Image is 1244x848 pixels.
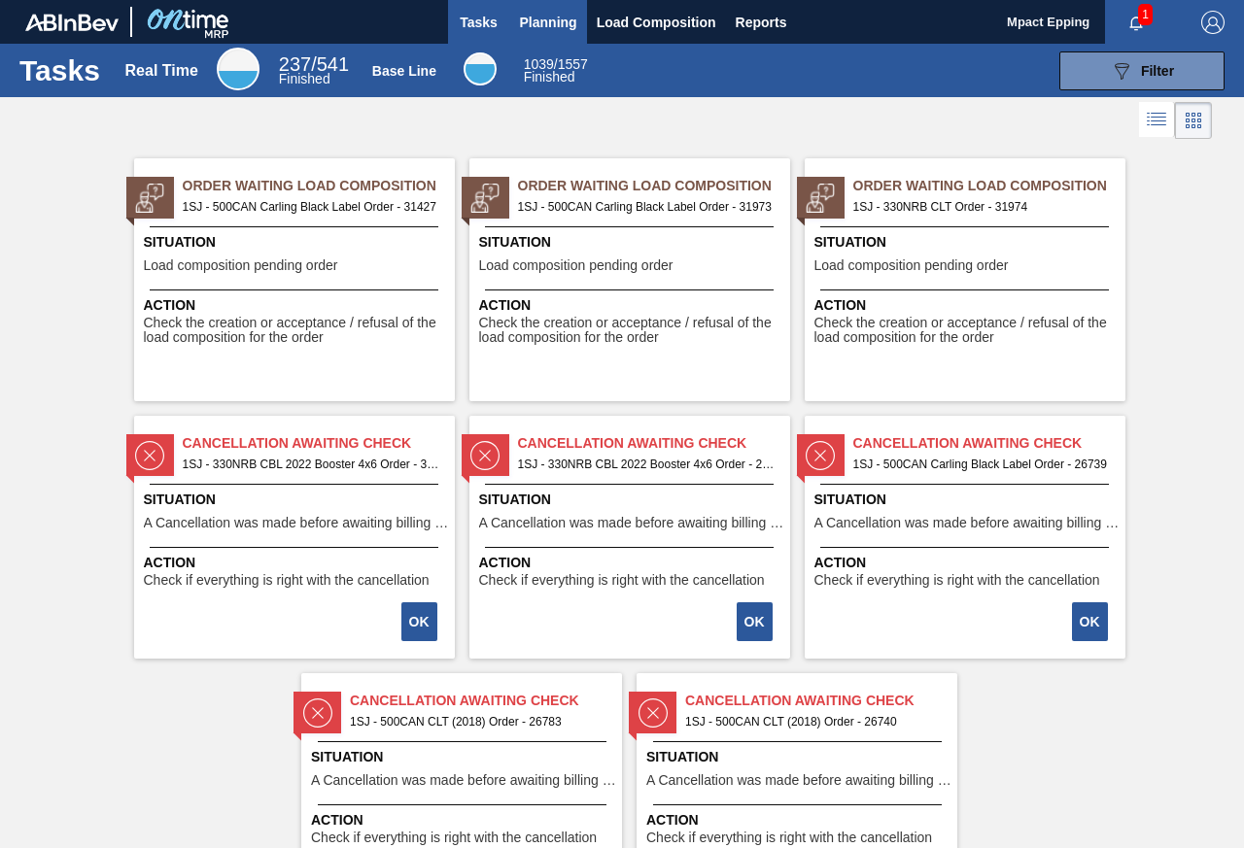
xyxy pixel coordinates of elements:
span: 1SJ - 500CAN Carling Black Label Order - 31973 [518,196,775,218]
span: Check if everything is right with the cancellation [144,573,430,588]
span: Check if everything is right with the cancellation [814,573,1100,588]
h1: Tasks [19,59,100,82]
div: Real Time [125,62,198,80]
img: status [303,698,332,728]
span: 1SJ - 330NRB CBL 2022 Booster 4x6 Order - 26738 [518,454,775,475]
button: OK [737,602,773,641]
img: status [806,441,835,470]
span: Load composition pending order [479,258,674,273]
span: Cancellation Awaiting Check [350,691,622,711]
span: Reports [736,11,787,34]
div: Complete task: 2237862 [1074,600,1110,643]
span: Order Waiting Load Composition [853,176,1125,196]
span: Action [144,295,450,316]
button: Notifications [1105,9,1167,36]
div: Base Line [464,52,497,85]
div: Real Time [279,56,349,85]
span: Finished [524,69,575,85]
span: A Cancellation was made before awaiting billing stage [814,516,1121,530]
div: Base Line [524,58,588,84]
span: Check if everything is right with the cancellation [311,831,597,845]
div: Real Time [217,48,259,90]
button: Filter [1059,51,1225,90]
img: status [135,441,164,470]
img: status [806,184,835,213]
span: Order Waiting Load Composition [183,176,455,196]
span: Finished [279,71,330,86]
span: 1SJ - 500CAN CLT (2018) Order - 26740 [685,711,942,732]
span: Cancellation Awaiting Check [853,433,1125,454]
span: Situation [479,490,785,510]
span: Load Composition [597,11,716,34]
span: 237 [279,53,311,75]
span: Situation [814,232,1121,253]
span: A Cancellation was made before awaiting billing stage [646,773,952,788]
span: Check the creation or acceptance / refusal of the load composition for the order [814,316,1121,346]
div: List Vision [1139,102,1175,139]
img: status [470,441,500,470]
span: Situation [144,232,450,253]
span: Cancellation Awaiting Check [518,433,790,454]
span: Action [814,295,1121,316]
span: Situation [646,747,952,767]
button: OK [401,602,437,641]
img: TNhmsLtSVTkK8tSr43FrP2fwEKptu5GPRR3wAAAABJRU5ErkJggg== [25,14,119,31]
span: Cancellation Awaiting Check [685,691,957,711]
span: Situation [814,490,1121,510]
span: / 541 [279,53,349,75]
span: Action [479,553,785,573]
span: Action [479,295,785,316]
span: Filter [1141,63,1174,79]
img: status [135,184,164,213]
span: 1SJ - 500CAN Carling Black Label Order - 26739 [853,454,1110,475]
span: 1039 [524,56,554,72]
img: status [470,184,500,213]
span: Tasks [458,11,501,34]
span: A Cancellation was made before awaiting billing stage [479,516,785,530]
span: Action [144,553,450,573]
div: Complete task: 2237861 [739,600,775,643]
div: Complete task: 2237549 [403,600,439,643]
button: OK [1072,602,1108,641]
span: Load composition pending order [144,258,338,273]
span: Check the creation or acceptance / refusal of the load composition for the order [479,316,785,346]
span: Check if everything is right with the cancellation [479,573,765,588]
img: status [639,698,668,728]
span: / 1557 [524,56,588,72]
div: Base Line [372,63,436,79]
span: Planning [520,11,577,34]
span: A Cancellation was made before awaiting billing stage [144,516,450,530]
span: Situation [479,232,785,253]
span: Situation [311,747,617,767]
span: Load composition pending order [814,258,1009,273]
span: Order Waiting Load Composition [518,176,790,196]
span: A Cancellation was made before awaiting billing stage [311,773,617,788]
span: 1 [1138,4,1153,25]
span: 1SJ - 500CAN CLT (2018) Order - 26783 [350,711,606,732]
span: Cancellation Awaiting Check [183,433,455,454]
span: Check if everything is right with the cancellation [646,831,932,845]
span: Check the creation or acceptance / refusal of the load composition for the order [144,316,450,346]
span: 1SJ - 500CAN Carling Black Label Order - 31427 [183,196,439,218]
span: 1SJ - 330NRB CBL 2022 Booster 4x6 Order - 31759 [183,454,439,475]
span: Situation [144,490,450,510]
div: Card Vision [1175,102,1212,139]
span: 1SJ - 330NRB CLT Order - 31974 [853,196,1110,218]
span: Action [311,810,617,831]
span: Action [814,553,1121,573]
span: Action [646,810,952,831]
img: Logout [1201,11,1225,34]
